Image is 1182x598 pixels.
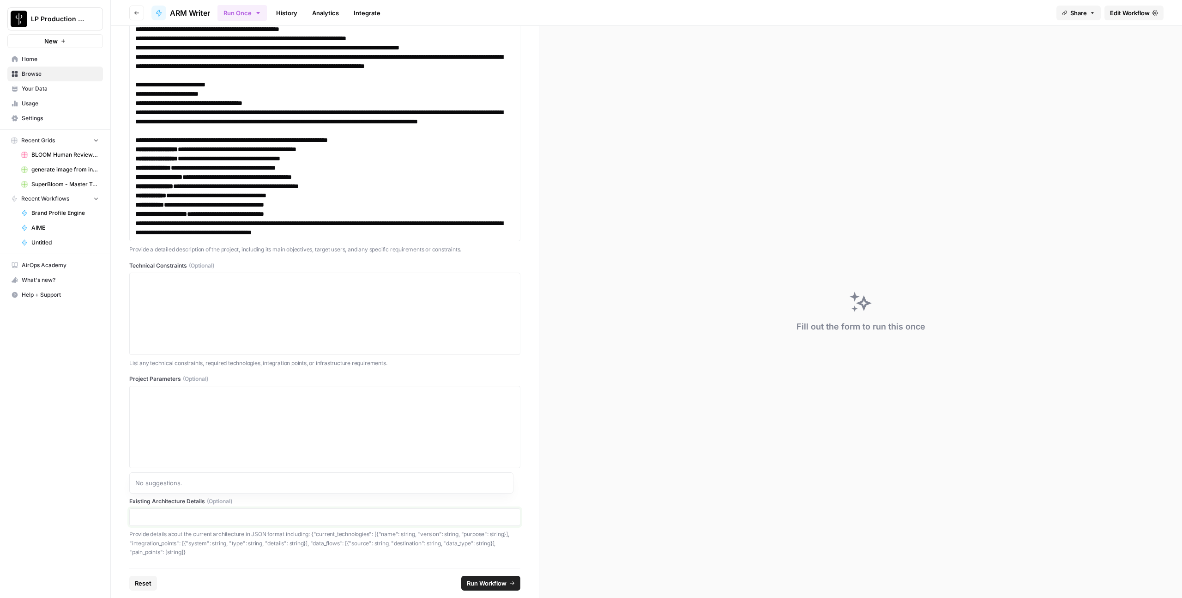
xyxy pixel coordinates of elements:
[7,96,103,111] a: Usage
[151,6,210,20] a: ARM Writer
[129,530,520,557] p: Provide details about the current architecture in JSON format including: {"current_technologies":...
[31,224,99,232] span: AIME
[17,147,103,162] a: BLOOM Human Review (ver2)
[796,320,925,333] div: Fill out the form to run this once
[17,206,103,220] a: Brand Profile Engine
[22,55,99,63] span: Home
[129,359,520,368] p: List any technical constraints, required technologies, integration points, or infrastructure requ...
[22,291,99,299] span: Help + Support
[22,99,99,108] span: Usage
[7,34,103,48] button: New
[17,177,103,192] a: SuperBloom - Master Topic List
[11,11,27,27] img: LP Production Workloads Logo
[31,238,99,247] span: Untitled
[183,375,208,383] span: (Optional)
[7,81,103,96] a: Your Data
[348,6,386,20] a: Integrate
[22,85,99,93] span: Your Data
[7,7,103,31] button: Workspace: LP Production Workloads
[1070,8,1087,18] span: Share
[129,472,520,490] p: Provide project parameters in JSON format including: {"timeline_months": number, "team_size": num...
[170,7,210,18] span: ARM Writer
[1056,6,1101,20] button: Share
[129,262,520,270] label: Technical Constraints
[217,5,267,21] button: Run Once
[7,111,103,126] a: Settings
[129,245,520,254] p: Provide a detailed description of the project, including its main objectives, target users, and a...
[31,14,87,24] span: LP Production Workloads
[17,235,103,250] a: Untitled
[129,375,520,383] label: Project Parameters
[207,497,232,506] span: (Optional)
[129,497,520,506] label: Existing Architecture Details
[461,576,520,591] button: Run Workflow
[21,136,55,145] span: Recent Grids
[7,67,103,81] a: Browse
[7,258,103,273] a: AirOps Academy
[31,180,99,189] span: SuperBloom - Master Topic List
[7,134,103,147] button: Recent Grids
[7,273,103,287] button: What's new?
[17,162,103,177] a: generate image from input image (copyright tests) duplicate Grid
[22,70,99,78] span: Browse
[17,220,103,235] a: AIME
[31,209,99,217] span: Brand Profile Engine
[22,261,99,269] span: AirOps Academy
[7,287,103,302] button: Help + Support
[31,151,99,159] span: BLOOM Human Review (ver2)
[135,579,151,588] span: Reset
[31,165,99,174] span: generate image from input image (copyright tests) duplicate Grid
[129,576,157,591] button: Reset
[189,262,214,270] span: (Optional)
[21,195,69,203] span: Recent Workflows
[1104,6,1164,20] a: Edit Workflow
[1110,8,1150,18] span: Edit Workflow
[22,114,99,122] span: Settings
[271,6,303,20] a: History
[8,273,103,287] div: What's new?
[133,476,509,489] span: No suggestions.
[44,37,58,46] span: New
[7,52,103,67] a: Home
[307,6,344,20] a: Analytics
[467,579,507,588] span: Run Workflow
[7,192,103,206] button: Recent Workflows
